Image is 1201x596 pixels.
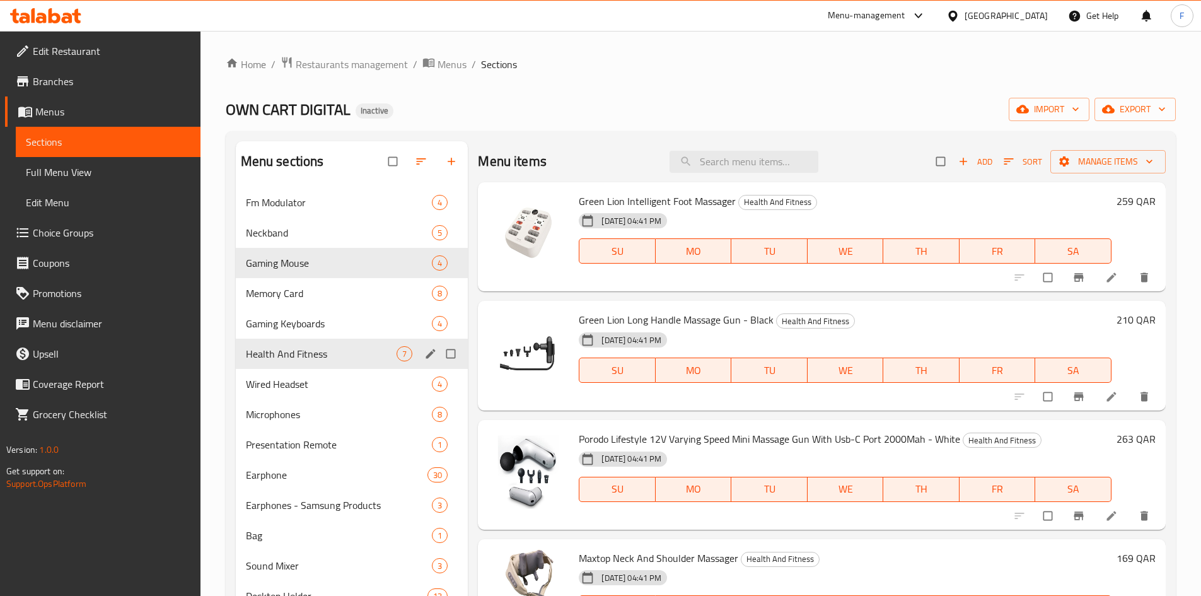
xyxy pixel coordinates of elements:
[236,460,468,490] div: Earphone30
[5,96,200,127] a: Menus
[1036,266,1062,289] span: Select to update
[1036,385,1062,409] span: Select to update
[1105,271,1120,284] a: Edit menu item
[1060,154,1156,170] span: Manage items
[5,308,200,339] a: Menu disclaimer
[33,225,190,240] span: Choice Groups
[246,255,432,271] span: Gaming Mouse
[356,105,393,116] span: Inactive
[236,218,468,248] div: Neckband5
[738,195,817,210] div: Health And Fitness
[26,165,190,180] span: Full Menu View
[1117,430,1156,448] h6: 263 QAR
[579,549,738,568] span: Maxtop Neck And Shoulder Massager
[236,490,468,520] div: Earphones - Samsung Products3
[955,152,995,172] button: Add
[16,157,200,187] a: Full Menu View
[246,346,397,361] div: Health And Fitness
[246,437,432,452] div: Presentation Remote
[579,358,655,383] button: SU
[828,8,905,23] div: Menu-management
[741,552,819,566] span: Health And Fitness
[888,242,954,260] span: TH
[965,242,1031,260] span: FR
[1117,192,1156,210] h6: 259 QAR
[481,57,517,72] span: Sections
[413,57,417,72] li: /
[1040,242,1106,260] span: SA
[432,409,447,421] span: 8
[813,361,879,380] span: WE
[432,316,448,331] div: items
[33,44,190,59] span: Edit Restaurant
[963,433,1041,448] div: Health And Fitness
[33,74,190,89] span: Branches
[813,480,879,498] span: WE
[1004,155,1042,169] span: Sort
[432,528,448,543] div: items
[432,378,447,390] span: 4
[472,57,476,72] li: /
[281,56,408,73] a: Restaurants management
[246,498,432,513] span: Earphones - Samsung Products
[5,218,200,248] a: Choice Groups
[26,134,190,149] span: Sections
[596,453,666,465] span: [DATE] 04:41 PM
[731,477,808,502] button: TU
[888,480,954,498] span: TH
[883,358,960,383] button: TH
[5,278,200,308] a: Promotions
[407,148,438,175] span: Sort sections
[236,369,468,399] div: Wired Headset4
[356,103,393,119] div: Inactive
[1105,390,1120,403] a: Edit menu item
[656,358,732,383] button: MO
[929,149,955,173] span: Select section
[1009,98,1089,121] button: import
[432,227,447,239] span: 5
[1065,383,1095,411] button: Branch-specific-item
[432,500,447,511] span: 3
[661,242,727,260] span: MO
[1130,264,1161,291] button: delete
[1019,102,1079,117] span: import
[1065,264,1095,291] button: Branch-specific-item
[1035,477,1111,502] button: SA
[813,242,879,260] span: WE
[246,467,428,482] div: Earphone
[1105,510,1120,522] a: Edit menu item
[965,9,1048,23] div: [GEOGRAPHIC_DATA]
[16,127,200,157] a: Sections
[661,361,727,380] span: MO
[670,151,818,173] input: search
[5,66,200,96] a: Branches
[432,439,447,451] span: 1
[33,286,190,301] span: Promotions
[1040,361,1106,380] span: SA
[236,339,468,369] div: Health And Fitness7edit
[1180,9,1184,23] span: F
[438,57,467,72] span: Menus
[432,437,448,452] div: items
[741,552,820,567] div: Health And Fitness
[246,528,432,543] span: Bag
[1036,504,1062,528] span: Select to update
[963,433,1041,448] span: Health And Fitness
[432,257,447,269] span: 4
[246,407,432,422] span: Microphones
[596,215,666,227] span: [DATE] 04:41 PM
[808,238,884,264] button: WE
[428,469,447,481] span: 30
[246,558,432,573] div: Sound Mixer
[960,238,1036,264] button: FR
[33,377,190,392] span: Coverage Report
[246,225,432,240] span: Neckband
[236,429,468,460] div: Presentation Remote1
[1040,480,1106,498] span: SA
[432,407,448,422] div: items
[241,152,324,171] h2: Menu sections
[488,192,569,273] img: Green Lion Intelligent Foot Massager
[579,192,736,211] span: Green Lion Intelligent Foot Massager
